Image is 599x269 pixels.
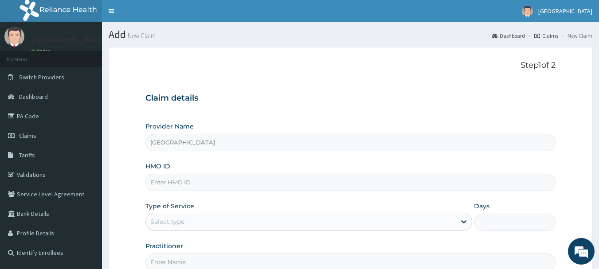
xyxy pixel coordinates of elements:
span: Tariffs [19,151,35,159]
small: New Claim [126,32,156,39]
h1: Add [109,29,592,40]
label: Practitioner [145,242,183,250]
img: User Image [4,27,24,47]
input: Enter HMO ID [145,174,556,191]
span: Claims [19,132,36,140]
label: Provider Name [145,122,194,131]
a: Claims [534,32,558,39]
label: Type of Service [145,202,194,211]
a: Online [31,48,52,55]
li: New Claim [559,32,592,39]
img: User Image [522,6,533,17]
span: Dashboard [19,93,48,101]
span: [GEOGRAPHIC_DATA] [538,7,592,15]
label: HMO ID [145,162,170,171]
a: Dashboard [492,32,525,39]
label: Days [474,202,489,211]
span: Switch Providers [19,73,64,81]
h3: Claim details [145,94,556,103]
div: Select type [150,217,184,226]
p: Step 1 of 2 [145,61,556,70]
p: [GEOGRAPHIC_DATA] [31,36,104,44]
